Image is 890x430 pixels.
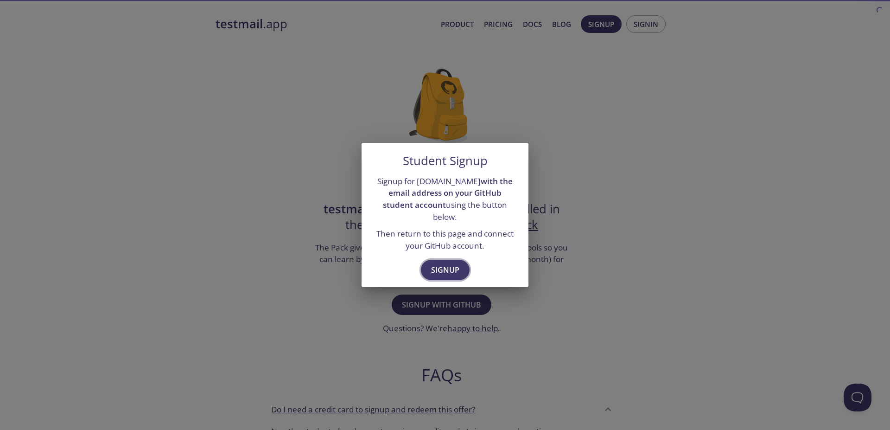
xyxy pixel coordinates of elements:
p: Signup for [DOMAIN_NAME] using the button below. [373,175,517,223]
span: Signup [431,263,459,276]
strong: with the email address on your GitHub student account [383,176,513,210]
h5: Student Signup [403,154,488,168]
button: Signup [421,260,470,280]
p: Then return to this page and connect your GitHub account. [373,228,517,251]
